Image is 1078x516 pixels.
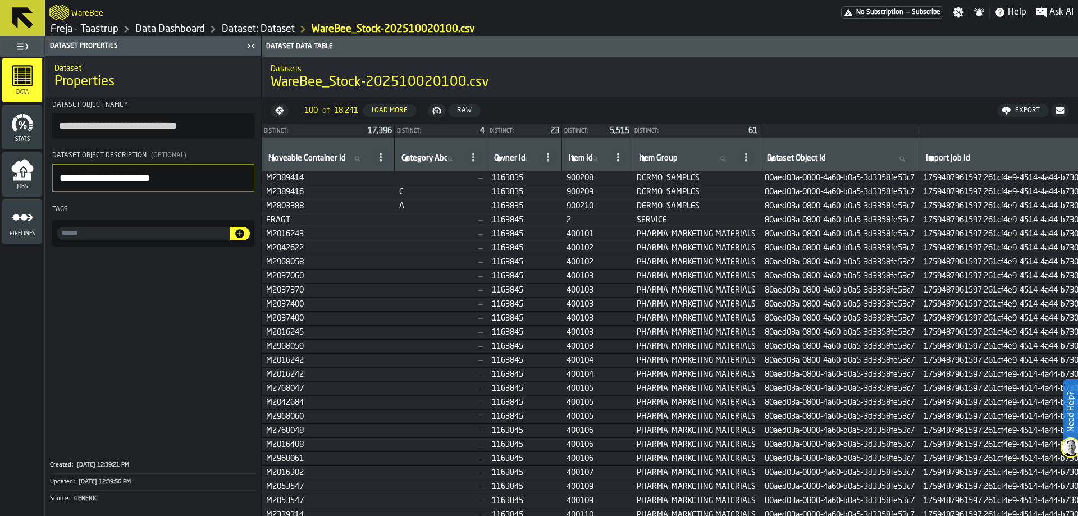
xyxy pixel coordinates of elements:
[48,42,243,50] div: Dataset Properties
[765,152,914,166] input: label
[637,398,756,407] span: PHARMA MARKETING MATERIALS
[637,173,756,182] span: DERMO_SAMPLES
[45,56,261,97] div: title-Properties
[765,286,915,295] span: 80aed03a-0800-4a60-b0a5-3d3358fe53c7
[266,426,390,435] span: M2768048
[266,286,390,295] span: M2037370
[550,127,559,135] span: 23
[266,482,390,491] span: M2053547
[266,342,390,351] span: M2968059
[266,496,390,505] span: M2053547
[767,154,826,163] span: label
[399,384,483,393] span: —
[637,272,756,281] span: PHARMA MARKETING MATERIALS
[2,58,42,103] li: menu Data
[765,230,915,239] span: 80aed03a-0800-4a60-b0a5-3d3358fe53c7
[492,152,537,166] input: label
[480,127,485,135] span: 4
[490,128,546,134] div: Distinct:
[492,244,558,253] span: 1163845
[295,102,426,120] div: ButtonLoadMore-Load More-Prev-First-Last
[399,230,483,239] span: —
[399,244,483,253] span: —
[271,62,1069,74] h2: Sub Title
[637,244,756,253] span: PHARMA MARKETING MATERIALS
[765,216,915,225] span: 80aed03a-0800-4a60-b0a5-3d3358fe53c7
[262,124,394,138] div: StatList-item-Distinct:
[637,496,756,505] span: PHARMA MARKETING MATERIALS
[397,128,476,134] div: Distinct:
[765,398,915,407] span: 80aed03a-0800-4a60-b0a5-3d3358fe53c7
[399,300,483,309] span: —
[637,412,756,421] span: PHARMA MARKETING MATERIALS
[567,258,628,267] span: 400102
[637,202,756,211] span: DERMO_SAMPLES
[428,104,446,117] button: button-
[567,314,628,323] span: 400103
[266,398,390,407] span: M2042684
[79,478,131,486] span: [DATE] 12:39:56 PM
[266,454,390,463] span: M2968061
[765,328,915,337] span: 80aed03a-0800-4a60-b0a5-3d3358fe53c7
[1011,107,1044,115] div: Export
[304,106,318,115] span: 100
[399,398,483,407] span: —
[492,398,558,407] span: 1163845
[564,128,605,134] div: Distinct:
[492,356,558,365] span: 1163845
[969,7,989,18] label: button-toggle-Notifications
[765,173,915,182] span: 80aed03a-0800-4a60-b0a5-3d3358fe53c7
[567,342,628,351] span: 400103
[492,230,558,239] span: 1163845
[765,356,915,365] span: 80aed03a-0800-4a60-b0a5-3d3358fe53c7
[567,454,628,463] span: 400106
[492,482,558,491] span: 1163845
[632,124,760,138] div: StatList-item-Distinct:
[567,328,628,337] span: 400103
[50,462,76,469] div: Created
[399,454,483,463] span: —
[841,6,943,19] a: link-to-/wh/i/36c4991f-68ef-4ca7-ab45-a2252c911eea/pricing/
[492,342,558,351] span: 1163845
[266,356,390,365] span: M2016242
[399,188,483,197] span: C
[50,457,257,473] div: KeyValueItem-Created
[243,39,259,53] label: button-toggle-Close me
[1065,380,1077,443] label: Need Help?
[266,468,390,477] span: M2016302
[266,300,390,309] span: M2037400
[367,107,412,115] div: Load More
[399,328,483,337] span: —
[637,356,756,365] span: PHARMA MARKETING MATERIALS
[399,286,483,295] span: —
[765,454,915,463] span: 80aed03a-0800-4a60-b0a5-3d3358fe53c7
[567,152,607,166] input: label
[266,328,390,337] span: M2016245
[268,154,346,163] span: label
[2,199,42,244] li: menu Pipelines
[54,62,252,73] h2: Sub Title
[1031,6,1078,19] label: button-toggle-Ask AI
[1049,6,1074,19] span: Ask AI
[567,482,628,491] span: 400109
[399,370,483,379] span: —
[2,89,42,95] span: Data
[399,216,483,225] span: —
[399,356,483,365] span: —
[50,478,77,486] div: Updated
[637,286,756,295] span: PHARMA MARKETING MATERIALS
[492,300,558,309] span: 1163845
[492,188,558,197] span: 1163835
[569,154,593,163] span: label
[492,258,558,267] span: 1163845
[230,227,250,240] button: button-
[765,300,915,309] span: 80aed03a-0800-4a60-b0a5-3d3358fe53c7
[637,426,756,435] span: PHARMA MARKETING MATERIALS
[50,491,257,507] button: Source:GENERIC
[610,127,629,135] span: 5,515
[399,412,483,421] span: —
[448,104,481,117] button: button-Raw
[567,356,628,365] span: 400104
[74,478,75,486] span: :
[50,473,257,490] div: KeyValueItem-Updated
